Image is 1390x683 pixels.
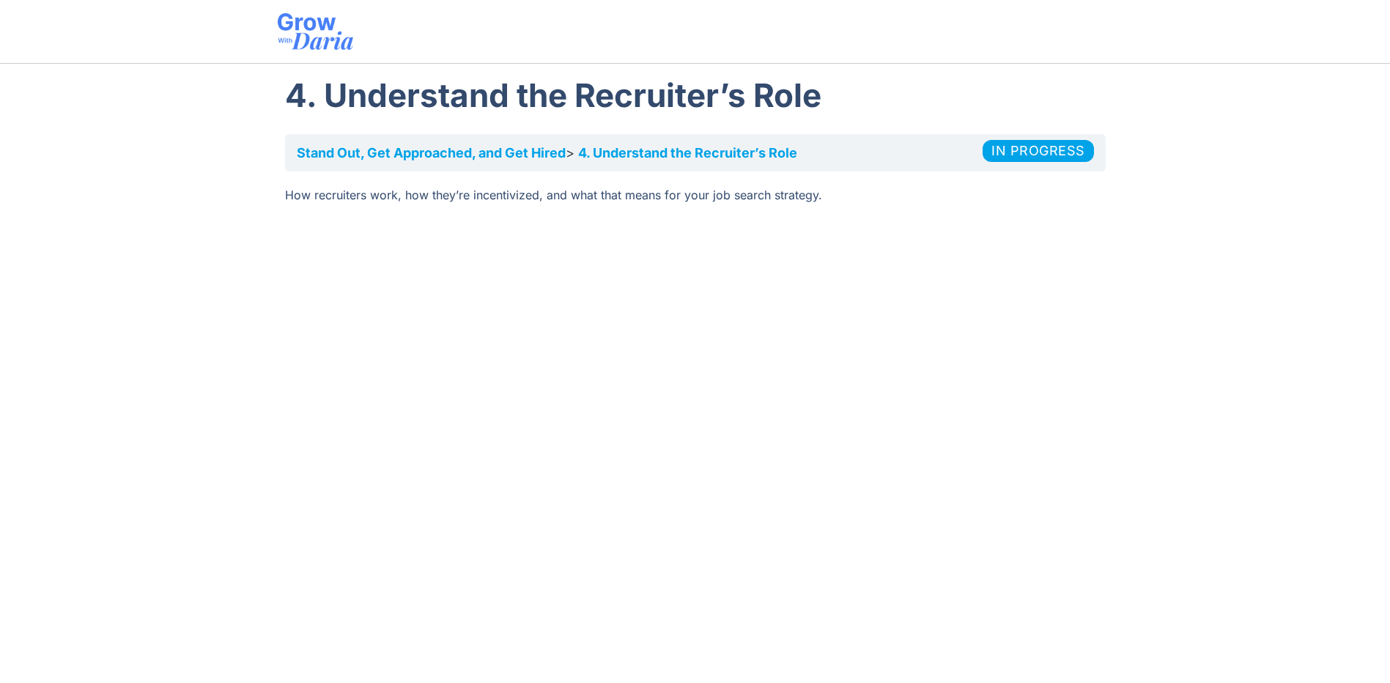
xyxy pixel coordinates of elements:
[285,71,1106,119] h1: 4. Understand the Recruiter’s Role
[285,134,1106,171] nav: Breadcrumbs
[297,145,566,160] a: Stand Out, Get Approached, and Get Hired​
[578,145,797,160] a: 4. Understand the Recruiter’s Role
[285,186,1106,204] p: How recruiters work, how they’re incentivized, and what that means for your job search strategy.
[983,140,1094,162] div: In Progress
